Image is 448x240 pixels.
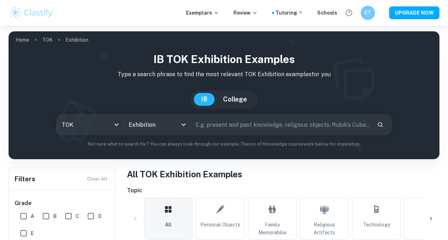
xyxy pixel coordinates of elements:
a: Home [16,35,29,45]
span: Technology [363,221,390,229]
span: Family Memorabilia [251,221,293,236]
span: All [165,221,171,229]
h1: IB TOK Exhibition examples [14,51,434,67]
a: Schools [317,9,337,17]
button: Help and Feedback [343,7,355,19]
button: College [216,93,254,106]
div: TOK [57,115,123,135]
span: B [53,212,57,220]
span: Religious Artifacts [303,221,345,236]
h6: Grade [15,199,110,208]
span: Personal Objects [200,221,240,229]
button: UPGRADE NOW [389,6,439,19]
h6: ET [364,9,372,17]
button: Search [374,119,386,131]
span: D [98,212,102,220]
span: E [31,229,34,237]
button: IB [194,93,215,106]
h6: Filters [15,174,35,184]
p: Type a search phrase to find the most relevant TOK Exhibition examples for you [14,70,434,79]
a: Tutoring [276,9,303,17]
p: Exemplars [186,9,219,17]
div: Exhibition [124,115,190,135]
img: profile cover [9,31,439,159]
span: A [31,212,34,220]
input: E.g. present and past knowledge, religious objects, Rubik's Cube... [191,115,372,135]
p: Exhibition [66,36,88,44]
p: Not sure what to search for? You can always look through our example Theory of Knowledge coursewo... [14,141,434,148]
img: Clastify logo [9,6,54,20]
p: Review [233,9,258,17]
span: C [76,212,79,220]
button: ET [361,6,375,20]
h1: All TOK Exhibition Examples [127,168,439,181]
h6: Topic [127,186,439,195]
a: TOK [42,35,53,45]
